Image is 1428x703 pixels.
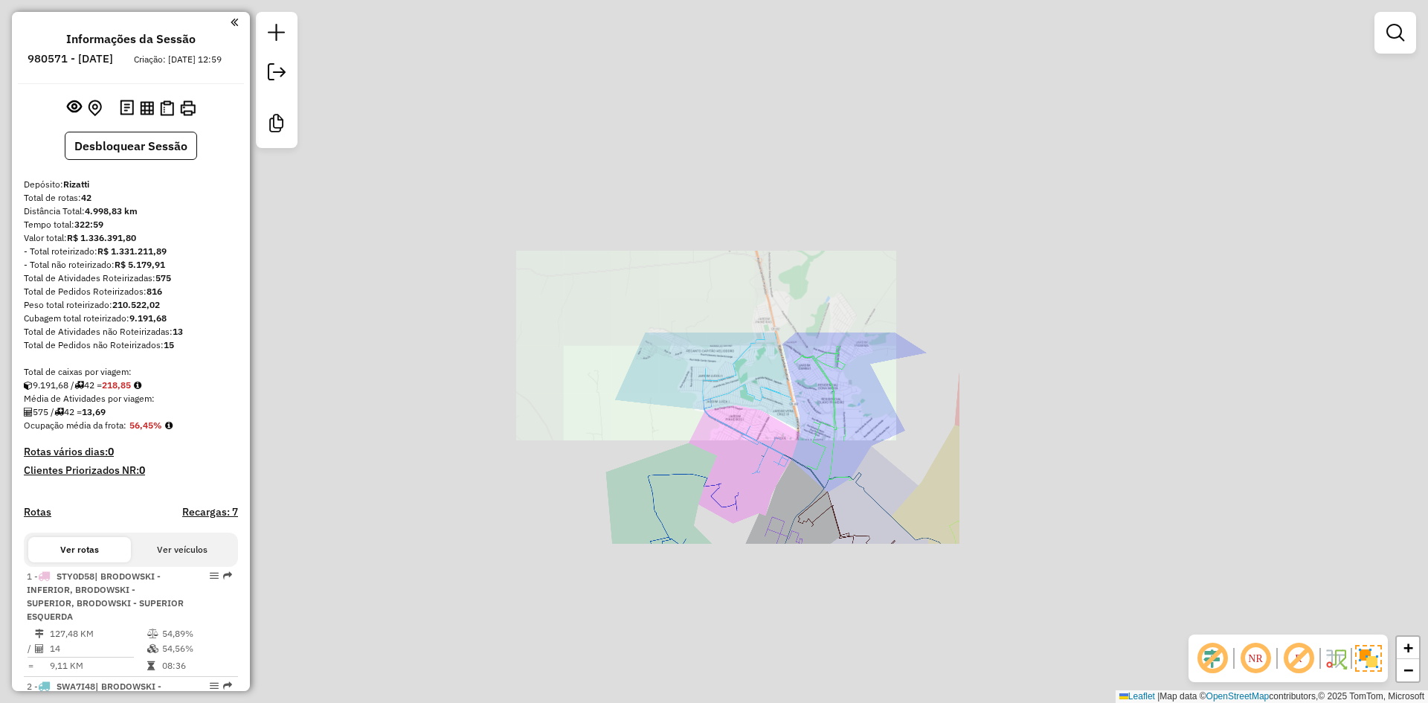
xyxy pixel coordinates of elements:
[139,463,145,477] strong: 0
[147,661,155,670] i: Tempo total em rota
[129,312,167,324] strong: 9.191,68
[24,178,238,191] div: Depósito:
[210,681,219,690] em: Opções
[54,408,64,417] i: Total de rotas
[1380,18,1410,48] a: Exibir filtros
[24,205,238,218] div: Distância Total:
[24,408,33,417] i: Total de Atividades
[1281,641,1316,676] span: Exibir rótulo
[49,658,147,673] td: 9,11 KM
[28,537,131,562] button: Ver rotas
[108,445,114,458] strong: 0
[134,381,141,390] i: Meta Caixas/viagem: 280,00 Diferença: -61,15
[85,205,138,216] strong: 4.998,83 km
[27,571,184,622] span: 1 -
[49,626,147,641] td: 127,48 KM
[137,97,157,118] button: Visualizar relatório de Roteirização
[102,379,131,391] strong: 218,85
[164,339,174,350] strong: 15
[262,57,292,91] a: Exportar sessão
[35,644,44,653] i: Total de Atividades
[165,421,173,430] em: Média calculada utilizando a maior ocupação (%Peso ou %Cubagem) de cada rota da sessão. Rotas cro...
[57,681,95,692] span: SWA7I48
[24,325,238,338] div: Total de Atividades não Roteirizadas:
[24,365,238,379] div: Total de caixas por viagem:
[67,232,136,243] strong: R$ 1.336.391,80
[147,629,158,638] i: % de utilização do peso
[24,381,33,390] i: Cubagem total roteirizado
[65,132,197,160] button: Desbloquear Sessão
[117,97,137,120] button: Logs desbloquear sessão
[1324,646,1348,670] img: Fluxo de ruas
[128,53,228,66] div: Criação: [DATE] 12:59
[57,571,94,582] span: STY0D58
[27,641,34,656] td: /
[1157,691,1160,702] span: |
[24,312,238,325] div: Cubagem total roteirizado:
[82,406,106,417] strong: 13,69
[63,179,89,190] strong: Rizatti
[49,641,147,656] td: 14
[262,109,292,142] a: Criar modelo
[161,641,232,656] td: 54,56%
[74,219,103,230] strong: 322:59
[97,245,167,257] strong: R$ 1.331.211,89
[1403,638,1413,657] span: +
[1397,659,1419,681] a: Zoom out
[85,97,105,120] button: Centralizar mapa no depósito ou ponto de apoio
[147,644,158,653] i: % de utilização da cubagem
[74,381,84,390] i: Total de rotas
[24,464,238,477] h4: Clientes Priorizados NR:
[27,571,184,622] span: | BRODOWSKI - INFERIOR, BRODOWSKI - SUPERIOR, BRODOWSKI - SUPERIOR ESQUERDA
[231,13,238,31] a: Clique aqui para minimizar o painel
[1397,637,1419,659] a: Zoom in
[24,245,238,258] div: - Total roteirizado:
[155,272,171,283] strong: 575
[262,18,292,51] a: Nova sessão e pesquisa
[24,405,238,419] div: 575 / 42 =
[24,298,238,312] div: Peso total roteirizado:
[131,537,234,562] button: Ver veículos
[161,626,232,641] td: 54,89%
[1116,690,1428,703] div: Map data © contributors,© 2025 TomTom, Microsoft
[24,231,238,245] div: Valor total:
[129,420,162,431] strong: 56,45%
[1355,645,1382,672] img: Exibir/Ocultar setores
[28,52,113,65] h6: 980571 - [DATE]
[81,192,91,203] strong: 42
[64,96,85,120] button: Exibir sessão original
[147,286,162,297] strong: 816
[115,259,165,270] strong: R$ 5.179,91
[223,571,232,580] em: Rota exportada
[1119,691,1155,702] a: Leaflet
[1194,641,1230,676] span: Exibir deslocamento
[27,658,34,673] td: =
[177,97,199,119] button: Imprimir Rotas
[1403,661,1413,679] span: −
[161,658,232,673] td: 08:36
[24,420,126,431] span: Ocupação média da frota:
[24,379,238,392] div: 9.191,68 / 42 =
[35,629,44,638] i: Distância Total
[24,392,238,405] div: Média de Atividades por viagem:
[66,32,196,46] h4: Informações da Sessão
[112,299,160,310] strong: 210.522,02
[1238,641,1273,676] span: Ocultar NR
[24,446,238,458] h4: Rotas vários dias:
[157,97,177,119] button: Visualizar Romaneio
[24,338,238,352] div: Total de Pedidos não Roteirizados:
[24,218,238,231] div: Tempo total:
[24,272,238,285] div: Total de Atividades Roteirizadas:
[210,571,219,580] em: Opções
[24,191,238,205] div: Total de rotas:
[223,681,232,690] em: Rota exportada
[24,258,238,272] div: - Total não roteirizado:
[24,285,238,298] div: Total de Pedidos Roteirizados:
[24,506,51,519] a: Rotas
[173,326,183,337] strong: 13
[182,506,238,519] h4: Recargas: 7
[1206,691,1270,702] a: OpenStreetMap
